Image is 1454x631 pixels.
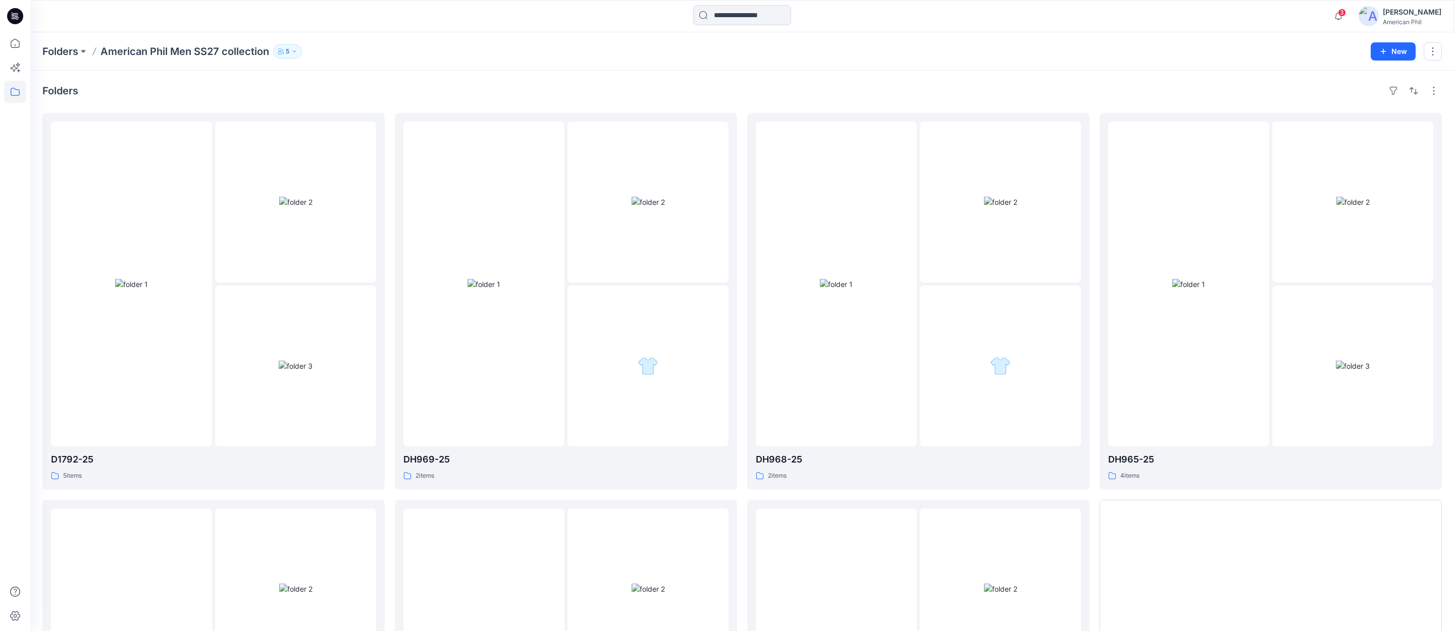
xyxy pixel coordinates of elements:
[63,471,82,481] p: 5 items
[1172,279,1205,290] img: folder 1
[756,452,1081,467] p: DH968-25
[42,85,78,97] h4: Folders
[1120,471,1139,481] p: 4 items
[395,113,737,490] a: folder 1folder 2folder 3DH969-252items
[1383,18,1441,26] div: American Phil
[416,471,434,481] p: 2 items
[768,471,787,481] p: 2 items
[1338,9,1346,17] span: 3
[1108,452,1433,467] p: DH965-25
[820,279,853,290] img: folder 1
[984,584,1017,594] img: folder 2
[1371,42,1416,61] button: New
[1100,113,1442,490] a: folder 1folder 2folder 3DH965-254items
[115,279,148,290] img: folder 1
[42,113,385,490] a: folder 1folder 2folder 3D1792-255items
[984,197,1017,207] img: folder 2
[403,452,729,467] p: DH969-25
[100,44,269,59] p: American Phil Men SS27 collection
[468,279,500,290] img: folder 1
[1383,6,1441,18] div: [PERSON_NAME]
[42,44,78,59] a: Folders
[51,452,376,467] p: D1792-25
[632,197,665,207] img: folder 2
[747,113,1089,490] a: folder 1folder 2folder 3DH968-252items
[1359,6,1379,26] img: avatar
[990,356,1011,376] img: folder 3
[279,197,313,207] img: folder 2
[632,584,665,594] img: folder 2
[279,361,313,371] img: folder 3
[638,356,658,376] img: folder 3
[279,584,313,594] img: folder 2
[273,44,302,59] button: 5
[1336,361,1370,371] img: folder 3
[1336,197,1370,207] img: folder 2
[286,46,289,57] p: 5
